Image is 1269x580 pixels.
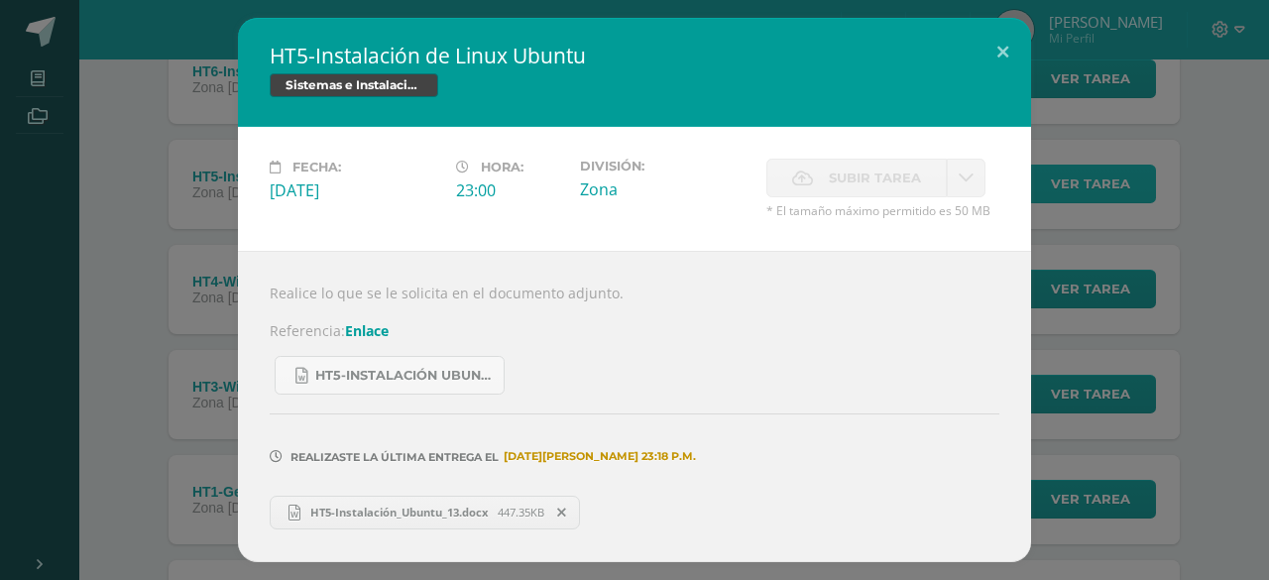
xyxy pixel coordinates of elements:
[270,496,580,529] a: HT5-Instalación_Ubuntu_13.docx 447.35KB
[580,159,750,174] label: División:
[498,505,544,520] span: 447.35KB
[545,502,579,523] span: Remover entrega
[456,179,564,201] div: 23:00
[290,450,499,464] span: Realizaste la última entrega el
[481,160,523,174] span: Hora:
[238,251,1031,561] div: Realice lo que se le solicita en el documento adjunto. Referencia:
[947,159,985,197] a: La fecha de entrega ha expirado
[300,505,498,520] span: HT5-Instalación_Ubuntu_13.docx
[270,179,440,201] div: [DATE]
[270,73,438,97] span: Sistemas e Instalación de Software
[270,42,999,69] h2: HT5-Instalación de Linux Ubuntu
[292,160,341,174] span: Fecha:
[975,18,1031,85] button: Close (Esc)
[275,356,505,395] a: HT5-Instalación Ubuntu 13.docx
[766,202,999,219] span: * El tamaño máximo permitido es 50 MB
[829,160,921,196] span: Subir tarea
[345,321,389,340] a: Enlace
[499,456,696,457] span: [DATE][PERSON_NAME] 23:18 p.m.
[580,178,750,200] div: Zona
[315,368,494,384] span: HT5-Instalación Ubuntu 13.docx
[766,159,947,197] label: La fecha de entrega ha expirado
